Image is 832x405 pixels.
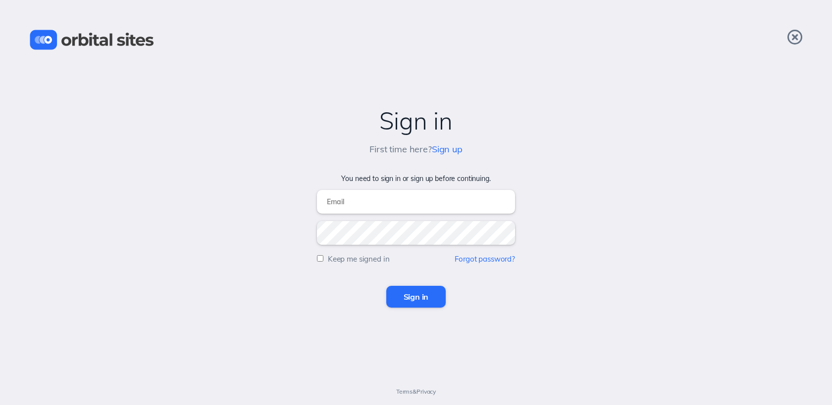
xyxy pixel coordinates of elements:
[386,286,446,308] input: Sign in
[10,175,822,308] form: You need to sign in or sign up before continuing.
[328,254,390,264] label: Keep me signed in
[455,254,515,264] a: Forgot password?
[396,388,413,395] a: Terms
[30,30,154,50] img: Orbital Sites Logo
[416,388,436,395] a: Privacy
[432,143,463,155] a: Sign up
[10,107,822,135] h2: Sign in
[317,190,515,214] input: Email
[369,144,463,155] h5: First time here?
